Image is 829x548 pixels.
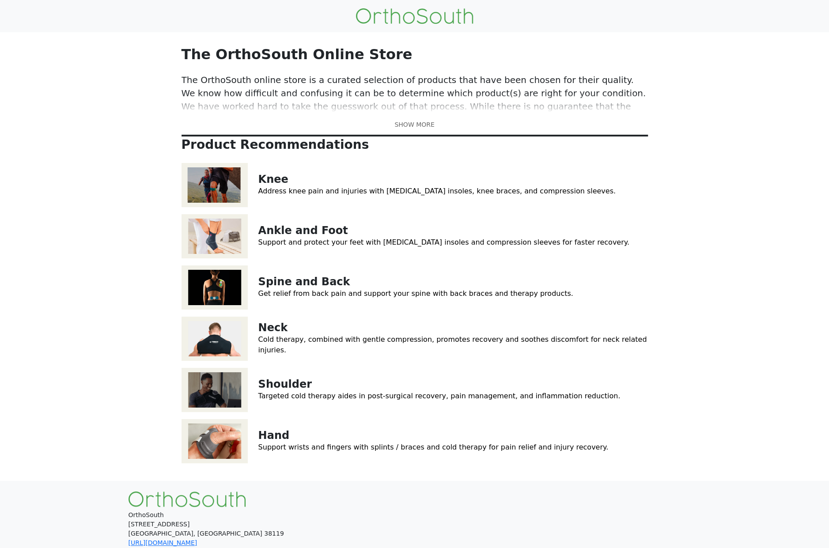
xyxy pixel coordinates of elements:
[182,46,648,63] p: The OrthoSouth Online Store
[182,137,648,152] p: Product Recommendations
[356,8,473,24] img: OrthoSouth
[258,378,312,390] a: Shoulder
[182,163,248,207] img: Knee
[258,392,621,400] a: Targeted cold therapy aides in post-surgical recovery, pain management, and inflammation reduction.
[258,238,629,246] a: Support and protect your feet with [MEDICAL_DATA] insoles and compression sleeves for faster reco...
[182,73,648,113] p: The OrthoSouth online store is a curated selection of products that have been chosen for their qu...
[258,443,609,451] a: Support wrists and fingers with splints / braces and cold therapy for pain relief and injury reco...
[258,289,573,298] a: Get relief from back pain and support your spine with back braces and therapy products.
[129,539,197,546] a: [URL][DOMAIN_NAME]
[258,429,290,442] a: Hand
[182,265,248,310] img: Spine and Back
[258,173,288,185] a: Knee
[258,187,616,195] a: Address knee pain and injuries with [MEDICAL_DATA] insoles, knee braces, and compression sleeves.
[258,335,647,354] a: Cold therapy, combined with gentle compression, promotes recovery and soothes discomfort for neck...
[182,419,248,463] img: Hand
[258,276,350,288] a: Spine and Back
[182,368,248,412] img: Shoulder
[258,224,348,237] a: Ankle and Foot
[182,214,248,258] img: Ankle and Foot
[258,321,288,334] a: Neck
[182,317,248,361] img: Neck
[129,491,246,507] img: OrthoSouth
